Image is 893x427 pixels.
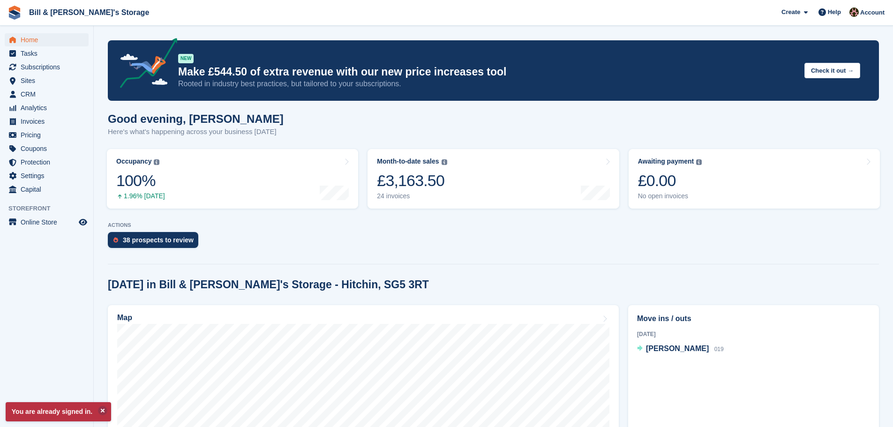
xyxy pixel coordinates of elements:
[377,157,439,165] div: Month-to-date sales
[5,169,89,182] a: menu
[108,112,284,125] h1: Good evening, [PERSON_NAME]
[108,222,879,228] p: ACTIONS
[5,128,89,142] a: menu
[5,60,89,74] a: menu
[646,345,709,352] span: [PERSON_NAME]
[696,159,702,165] img: icon-info-grey-7440780725fd019a000dd9b08b2336e03edf1995a4989e88bcd33f0948082b44.svg
[116,192,165,200] div: 1.96% [DATE]
[8,6,22,20] img: stora-icon-8386f47178a22dfd0bd8f6a31ec36ba5ce8667c1dd55bd0f319d3a0aa187defe.svg
[5,156,89,169] a: menu
[21,216,77,229] span: Online Store
[828,7,841,17] span: Help
[637,313,870,324] h2: Move ins / outs
[113,237,118,243] img: prospect-51fa495bee0391a8d652442698ab0144808aea92771e9ea1ae160a38d050c398.svg
[368,149,619,209] a: Month-to-date sales £3,163.50 24 invoices
[5,74,89,87] a: menu
[8,204,93,213] span: Storefront
[154,159,159,165] img: icon-info-grey-7440780725fd019a000dd9b08b2336e03edf1995a4989e88bcd33f0948082b44.svg
[21,183,77,196] span: Capital
[849,7,859,17] img: Jack Bottesch
[5,115,89,128] a: menu
[107,149,358,209] a: Occupancy 100% 1.96% [DATE]
[637,330,870,338] div: [DATE]
[5,88,89,101] a: menu
[638,192,702,200] div: No open invoices
[178,65,797,79] p: Make £544.50 of extra revenue with our new price increases tool
[108,278,429,291] h2: [DATE] in Bill & [PERSON_NAME]'s Storage - Hitchin, SG5 3RT
[5,216,89,229] a: menu
[21,169,77,182] span: Settings
[377,171,447,190] div: £3,163.50
[5,142,89,155] a: menu
[21,101,77,114] span: Analytics
[377,192,447,200] div: 24 invoices
[21,74,77,87] span: Sites
[123,236,194,244] div: 38 prospects to review
[629,149,880,209] a: Awaiting payment £0.00 No open invoices
[5,101,89,114] a: menu
[108,127,284,137] p: Here's what's happening across your business [DATE]
[804,63,860,78] button: Check it out →
[5,33,89,46] a: menu
[21,128,77,142] span: Pricing
[5,183,89,196] a: menu
[21,142,77,155] span: Coupons
[860,8,885,17] span: Account
[178,54,194,63] div: NEW
[21,115,77,128] span: Invoices
[112,38,178,91] img: price-adjustments-announcement-icon-8257ccfd72463d97f412b2fc003d46551f7dbcb40ab6d574587a9cd5c0d94...
[178,79,797,89] p: Rooted in industry best practices, but tailored to your subscriptions.
[5,47,89,60] a: menu
[6,402,111,421] p: You are already signed in.
[21,88,77,101] span: CRM
[638,171,702,190] div: £0.00
[108,232,203,253] a: 38 prospects to review
[21,156,77,169] span: Protection
[25,5,153,20] a: Bill & [PERSON_NAME]'s Storage
[77,217,89,228] a: Preview store
[21,60,77,74] span: Subscriptions
[637,343,724,355] a: [PERSON_NAME] 019
[116,171,165,190] div: 100%
[21,33,77,46] span: Home
[638,157,694,165] div: Awaiting payment
[21,47,77,60] span: Tasks
[781,7,800,17] span: Create
[442,159,447,165] img: icon-info-grey-7440780725fd019a000dd9b08b2336e03edf1995a4989e88bcd33f0948082b44.svg
[117,314,132,322] h2: Map
[116,157,151,165] div: Occupancy
[714,346,724,352] span: 019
